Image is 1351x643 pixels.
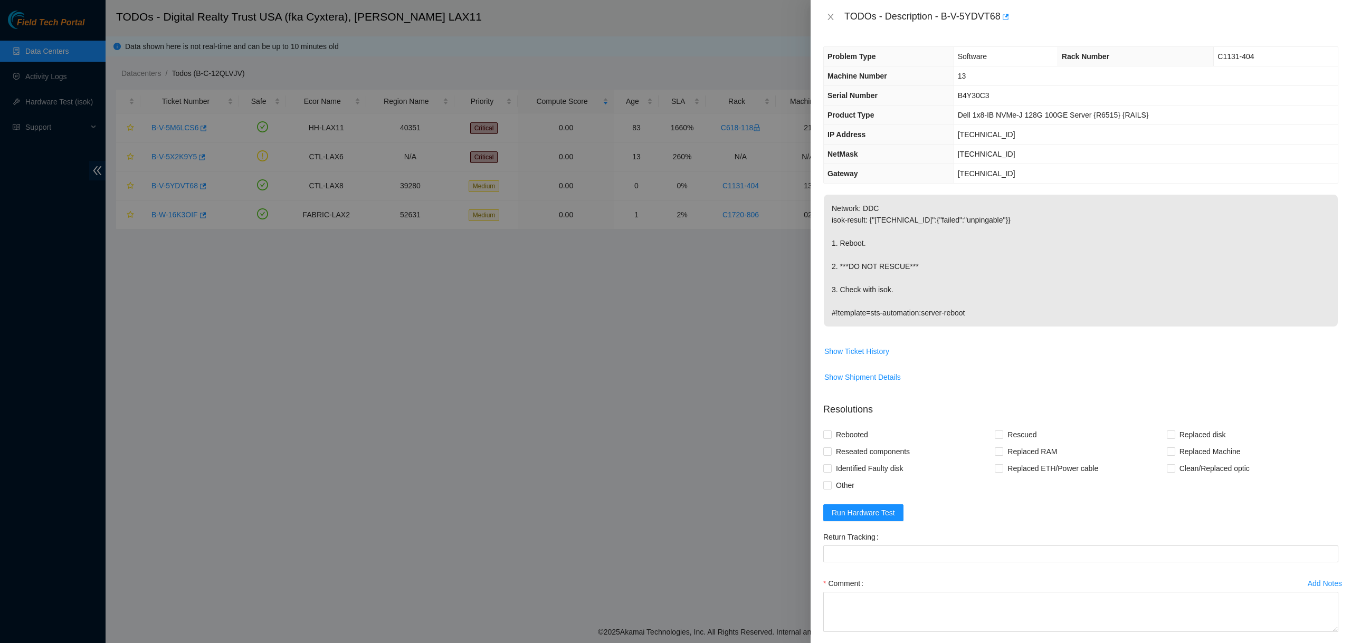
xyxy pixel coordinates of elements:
[1175,460,1254,477] span: Clean/Replaced optic
[958,130,1015,139] span: [TECHNICAL_ID]
[832,426,872,443] span: Rebooted
[827,72,887,80] span: Machine Number
[958,169,1015,178] span: [TECHNICAL_ID]
[1003,460,1102,477] span: Replaced ETH/Power cable
[1175,443,1245,460] span: Replaced Machine
[832,443,914,460] span: Reseated components
[958,52,987,61] span: Software
[844,8,1338,25] div: TODOs - Description - B-V-5YDVT68
[1003,426,1041,443] span: Rescued
[827,52,876,61] span: Problem Type
[823,592,1338,632] textarea: Comment
[824,346,889,357] span: Show Ticket History
[823,575,868,592] label: Comment
[824,369,901,386] button: Show Shipment Details
[824,371,901,383] span: Show Shipment Details
[827,130,865,139] span: IP Address
[1308,580,1342,587] div: Add Notes
[958,72,966,80] span: 13
[824,195,1338,327] p: Network: DDC isok-result: {"[TECHNICAL_ID]":{"failed":"unpingable"}} 1. Reboot. 2. ***DO NOT RESC...
[823,12,838,22] button: Close
[824,343,890,360] button: Show Ticket History
[823,529,883,545] label: Return Tracking
[827,111,874,119] span: Product Type
[823,394,1338,417] p: Resolutions
[958,111,1149,119] span: Dell 1x8-IB NVMe-J 128G 100GE Server {R6515} {RAILS}
[1217,52,1254,61] span: C1131-404
[823,504,903,521] button: Run Hardware Test
[827,150,858,158] span: NetMask
[958,150,1015,158] span: [TECHNICAL_ID]
[826,13,835,21] span: close
[1307,575,1343,592] button: Add Notes
[1062,52,1109,61] span: Rack Number
[1003,443,1061,460] span: Replaced RAM
[832,460,908,477] span: Identified Faulty disk
[832,477,859,494] span: Other
[827,91,878,100] span: Serial Number
[958,91,990,100] span: B4Y30C3
[832,507,895,519] span: Run Hardware Test
[827,169,858,178] span: Gateway
[1175,426,1230,443] span: Replaced disk
[823,545,1338,562] input: Return Tracking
